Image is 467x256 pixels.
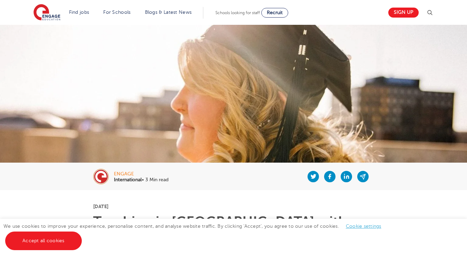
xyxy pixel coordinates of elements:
[114,172,168,176] div: engage
[114,177,168,182] p: • 3 Min read
[5,232,82,250] a: Accept all cookies
[215,10,260,15] span: Schools looking for staff
[93,204,374,209] p: [DATE]
[103,10,130,15] a: For Schools
[3,224,388,243] span: We use cookies to improve your experience, personalise content, and analyse website traffic. By c...
[69,10,89,15] a: Find jobs
[145,10,192,15] a: Blogs & Latest News
[346,224,381,229] a: Cookie settings
[33,4,60,21] img: Engage Education
[261,8,288,18] a: Recruit
[388,8,419,18] a: Sign up
[267,10,283,15] span: Recruit
[114,177,142,182] b: International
